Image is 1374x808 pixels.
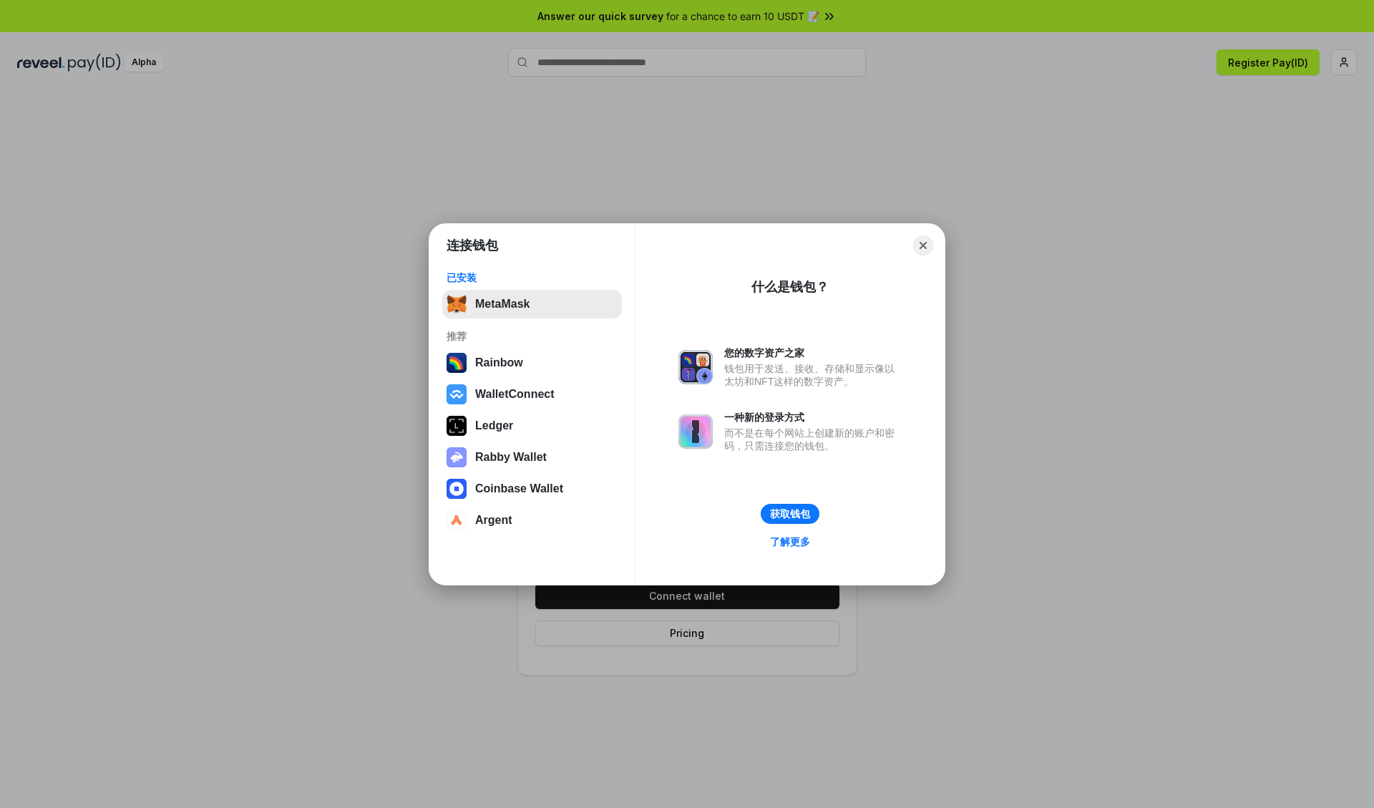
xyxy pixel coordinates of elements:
[724,427,902,452] div: 而不是在每个网站上创建新的账户和密码，只需连接您的钱包。
[442,506,622,535] button: Argent
[442,412,622,440] button: Ledger
[475,482,563,495] div: Coinbase Wallet
[442,290,622,318] button: MetaMask
[475,514,512,527] div: Argent
[678,350,713,384] img: svg+xml,%3Csvg%20xmlns%3D%22http%3A%2F%2Fwww.w3.org%2F2000%2Fsvg%22%20fill%3D%22none%22%20viewBox...
[913,235,933,255] button: Close
[475,419,513,432] div: Ledger
[447,416,467,436] img: svg+xml,%3Csvg%20xmlns%3D%22http%3A%2F%2Fwww.w3.org%2F2000%2Fsvg%22%20width%3D%2228%22%20height%3...
[442,474,622,503] button: Coinbase Wallet
[770,507,810,520] div: 获取钱包
[447,479,467,499] img: svg+xml,%3Csvg%20width%3D%2228%22%20height%3D%2228%22%20viewBox%3D%220%200%2028%2028%22%20fill%3D...
[678,414,713,449] img: svg+xml,%3Csvg%20xmlns%3D%22http%3A%2F%2Fwww.w3.org%2F2000%2Fsvg%22%20fill%3D%22none%22%20viewBox...
[770,535,810,548] div: 了解更多
[724,346,902,359] div: 您的数字资产之家
[447,447,467,467] img: svg+xml,%3Csvg%20xmlns%3D%22http%3A%2F%2Fwww.w3.org%2F2000%2Fsvg%22%20fill%3D%22none%22%20viewBox...
[447,237,498,254] h1: 连接钱包
[724,411,902,424] div: 一种新的登录方式
[475,388,555,401] div: WalletConnect
[442,380,622,409] button: WalletConnect
[475,298,530,311] div: MetaMask
[761,504,819,524] button: 获取钱包
[447,510,467,530] img: svg+xml,%3Csvg%20width%3D%2228%22%20height%3D%2228%22%20viewBox%3D%220%200%2028%2028%22%20fill%3D...
[475,356,523,369] div: Rainbow
[447,330,618,343] div: 推荐
[724,362,902,388] div: 钱包用于发送、接收、存储和显示像以太坊和NFT这样的数字资产。
[442,443,622,472] button: Rabby Wallet
[447,384,467,404] img: svg+xml,%3Csvg%20width%3D%2228%22%20height%3D%2228%22%20viewBox%3D%220%200%2028%2028%22%20fill%3D...
[442,349,622,377] button: Rainbow
[447,353,467,373] img: svg+xml,%3Csvg%20width%3D%22120%22%20height%3D%22120%22%20viewBox%3D%220%200%20120%20120%22%20fil...
[447,294,467,314] img: svg+xml,%3Csvg%20fill%3D%22none%22%20height%3D%2233%22%20viewBox%3D%220%200%2035%2033%22%20width%...
[761,532,819,551] a: 了解更多
[751,278,829,296] div: 什么是钱包？
[475,451,547,464] div: Rabby Wallet
[447,271,618,284] div: 已安装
